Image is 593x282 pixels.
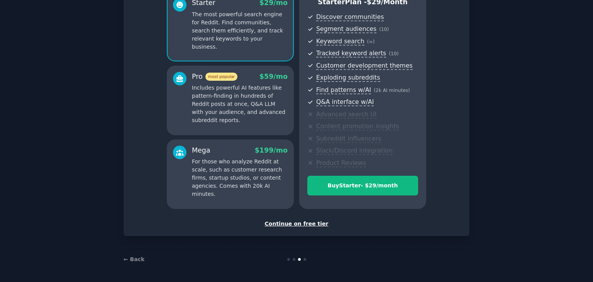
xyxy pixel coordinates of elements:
[316,98,374,106] span: Q&A interface w/AI
[367,39,375,44] span: ( ∞ )
[192,72,237,82] div: Pro
[132,220,461,228] div: Continue on free tier
[316,110,376,119] span: Advanced search UI
[259,73,288,80] span: $ 59 /mo
[316,86,371,94] span: Find patterns w/AI
[316,13,384,21] span: Discover communities
[316,25,376,33] span: Segment audiences
[192,10,288,51] p: The most powerful search engine for Reddit. Find communities, search them efficiently, and track ...
[316,147,393,155] span: Slack/Discord integration
[374,88,410,93] span: ( 2k AI minutes )
[205,73,238,81] span: most popular
[316,62,413,70] span: Customer development themes
[316,37,364,46] span: Keyword search
[192,146,210,155] div: Mega
[316,49,386,58] span: Tracked keyword alerts
[389,51,398,56] span: ( 10 )
[316,135,381,143] span: Subreddit influencers
[255,146,288,154] span: $ 199 /mo
[192,158,288,198] p: For those who analyze Reddit at scale, such as customer research firms, startup studios, or conte...
[307,176,418,195] button: BuyStarter- $29/month
[316,122,399,131] span: Content promotion insights
[379,27,389,32] span: ( 10 )
[316,159,366,167] span: Product Reviews
[192,84,288,124] p: Includes powerful AI features like pattern-finding in hundreds of Reddit posts at once, Q&A LLM w...
[124,256,144,262] a: ← Back
[316,74,380,82] span: Exploding subreddits
[308,182,418,190] div: Buy Starter - $ 29 /month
